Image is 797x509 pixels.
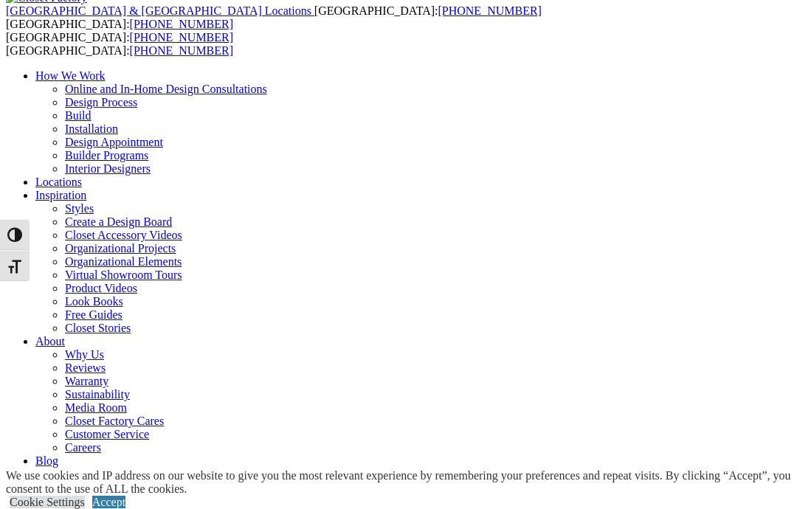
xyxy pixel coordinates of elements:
[65,428,149,440] a: Customer Service
[35,176,82,188] a: Locations
[65,83,267,95] a: Online and In-Home Design Consultations
[6,31,233,57] span: [GEOGRAPHIC_DATA]: [GEOGRAPHIC_DATA]:
[35,335,65,347] a: About
[65,282,137,294] a: Product Videos
[65,215,172,228] a: Create a Design Board
[65,269,182,281] a: Virtual Showroom Tours
[130,31,233,44] a: [PHONE_NUMBER]
[65,109,92,122] a: Build
[6,469,797,496] div: We use cookies and IP address on our website to give you the most relevant experience by remember...
[130,44,233,57] a: [PHONE_NUMBER]
[65,229,182,241] a: Closet Accessory Videos
[35,189,86,201] a: Inspiration
[65,308,123,321] a: Free Guides
[65,348,104,361] a: Why Us
[65,162,151,175] a: Interior Designers
[35,468,92,480] a: Franchising
[35,454,58,467] a: Blog
[438,4,541,17] a: [PHONE_NUMBER]
[65,295,123,308] a: Look Books
[6,4,311,17] span: [GEOGRAPHIC_DATA] & [GEOGRAPHIC_DATA] Locations
[65,322,131,334] a: Closet Stories
[65,415,164,427] a: Closet Factory Cares
[65,361,106,374] a: Reviews
[65,255,182,268] a: Organizational Elements
[65,401,127,414] a: Media Room
[6,4,542,30] span: [GEOGRAPHIC_DATA]: [GEOGRAPHIC_DATA]:
[35,69,106,82] a: How We Work
[130,18,233,30] a: [PHONE_NUMBER]
[65,388,130,401] a: Sustainability
[65,242,176,254] a: Organizational Projects
[65,375,108,387] a: Warranty
[65,441,101,454] a: Careers
[65,149,148,162] a: Builder Programs
[65,136,163,148] a: Design Appointment
[10,496,85,508] a: Cookie Settings
[65,96,137,108] a: Design Process
[6,4,314,17] a: [GEOGRAPHIC_DATA] & [GEOGRAPHIC_DATA] Locations
[65,122,118,135] a: Installation
[92,496,125,508] a: Accept
[65,202,94,215] a: Styles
